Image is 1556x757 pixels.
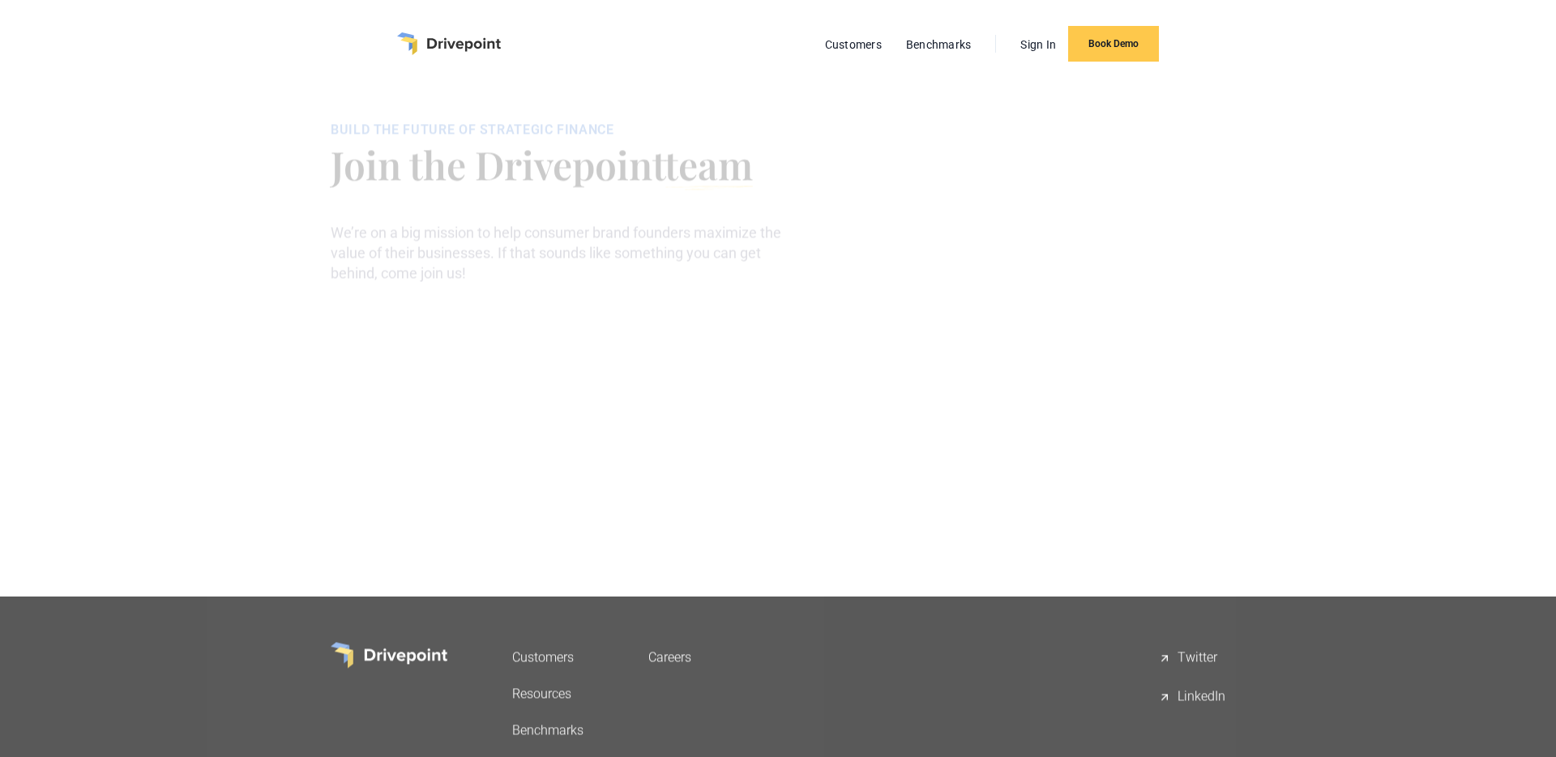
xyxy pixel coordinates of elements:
[665,138,753,190] span: team
[1158,681,1225,713] a: LinkedIn
[331,122,806,138] div: BUILD THE FUTURE OF STRATEGIC FINANCE
[512,678,583,708] a: Resources
[397,32,501,55] a: home
[1012,34,1064,55] a: Sign In
[817,34,890,55] a: Customers
[1178,687,1225,707] div: LinkedIn
[1178,648,1217,668] div: Twitter
[898,34,980,55] a: Benchmarks
[331,144,806,183] h1: Join the Drivepoint
[648,642,691,672] a: Careers
[1158,642,1225,674] a: Twitter
[331,222,806,284] p: We’re on a big mission to help consumer brand founders maximize the value of their businesses. If...
[512,642,583,672] a: Customers
[1068,26,1159,62] a: Book Demo
[512,715,583,745] a: Benchmarks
